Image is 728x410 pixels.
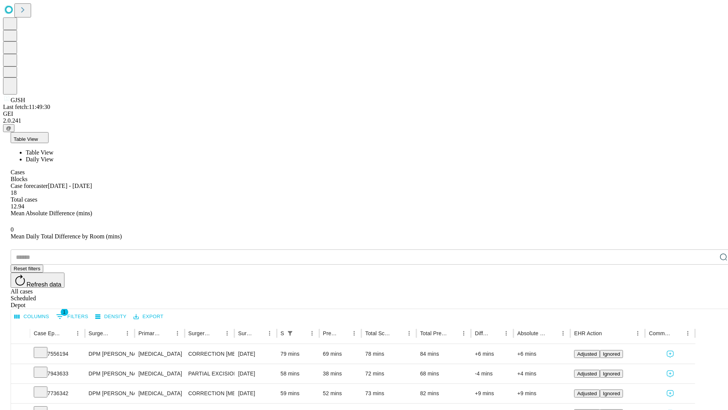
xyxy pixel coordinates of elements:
[501,328,511,339] button: Menu
[6,125,11,131] span: @
[420,364,468,383] div: 68 mins
[11,183,48,189] span: Case forecaster
[89,384,131,403] div: DPM [PERSON_NAME] [PERSON_NAME]
[574,350,600,358] button: Adjusted
[558,328,568,339] button: Menu
[188,384,231,403] div: CORRECTION [MEDICAL_DATA]
[281,364,315,383] div: 58 mins
[490,328,501,339] button: Sort
[111,328,122,339] button: Sort
[338,328,349,339] button: Sort
[34,344,81,364] div: 7556194
[238,384,273,403] div: [DATE]
[475,364,510,383] div: -4 mins
[62,328,72,339] button: Sort
[3,117,725,124] div: 2.0.241
[188,364,231,383] div: PARTIAL EXCISION PHALANX OF TOE
[11,203,24,210] span: 12.94
[600,370,623,378] button: Ignored
[138,344,180,364] div: [MEDICAL_DATA]
[285,328,295,339] button: Show filters
[238,344,273,364] div: [DATE]
[162,328,172,339] button: Sort
[420,384,468,403] div: 82 mins
[238,364,273,383] div: [DATE]
[138,384,180,403] div: [MEDICAL_DATA]
[34,364,81,383] div: 7943633
[61,308,68,316] span: 1
[296,328,307,339] button: Sort
[517,384,566,403] div: +9 mins
[649,330,671,336] div: Comments
[238,330,253,336] div: Surgery Date
[574,370,600,378] button: Adjusted
[281,384,315,403] div: 59 mins
[89,364,131,383] div: DPM [PERSON_NAME] [PERSON_NAME]
[393,328,404,339] button: Sort
[48,183,92,189] span: [DATE] - [DATE]
[603,391,620,396] span: Ignored
[603,351,620,357] span: Ignored
[682,328,693,339] button: Menu
[11,189,17,196] span: 18
[188,344,231,364] div: CORRECTION [MEDICAL_DATA], DOUBLE [MEDICAL_DATA]
[600,389,623,397] button: Ignored
[93,311,129,323] button: Density
[349,328,359,339] button: Menu
[27,281,61,288] span: Refresh data
[54,311,90,323] button: Show filters
[574,389,600,397] button: Adjusted
[14,266,40,271] span: Reset filters
[34,384,81,403] div: 7736342
[15,387,26,401] button: Expand
[517,364,566,383] div: +4 mins
[11,210,92,216] span: Mean Absolute Difference (mins)
[89,330,111,336] div: Surgeon Name
[3,110,725,117] div: GEI
[577,371,597,377] span: Adjusted
[632,328,643,339] button: Menu
[323,344,358,364] div: 69 mins
[475,384,510,403] div: +9 mins
[420,344,468,364] div: 84 mins
[3,124,14,132] button: @
[211,328,222,339] button: Sort
[517,330,546,336] div: Absolute Difference
[11,233,122,240] span: Mean Daily Total Difference by Room (mins)
[365,330,392,336] div: Total Scheduled Duration
[307,328,317,339] button: Menu
[3,104,50,110] span: Last fetch: 11:49:30
[577,391,597,396] span: Adjusted
[26,156,53,162] span: Daily View
[448,328,458,339] button: Sort
[222,328,232,339] button: Menu
[15,348,26,361] button: Expand
[11,196,37,203] span: Total cases
[264,328,275,339] button: Menu
[132,311,165,323] button: Export
[323,364,358,383] div: 38 mins
[602,328,613,339] button: Sort
[138,364,180,383] div: [MEDICAL_DATA]
[323,384,358,403] div: 52 mins
[89,344,131,364] div: DPM [PERSON_NAME] [PERSON_NAME]
[600,350,623,358] button: Ignored
[574,330,602,336] div: EHR Action
[458,328,469,339] button: Menu
[323,330,338,336] div: Predicted In Room Duration
[404,328,414,339] button: Menu
[122,328,133,339] button: Menu
[11,273,64,288] button: Refresh data
[254,328,264,339] button: Sort
[11,132,49,143] button: Table View
[365,384,413,403] div: 73 mins
[188,330,210,336] div: Surgery Name
[365,344,413,364] div: 78 mins
[577,351,597,357] span: Adjusted
[14,136,38,142] span: Table View
[547,328,558,339] button: Sort
[475,344,510,364] div: +6 mins
[138,330,160,336] div: Primary Service
[11,226,14,233] span: 0
[475,330,490,336] div: Difference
